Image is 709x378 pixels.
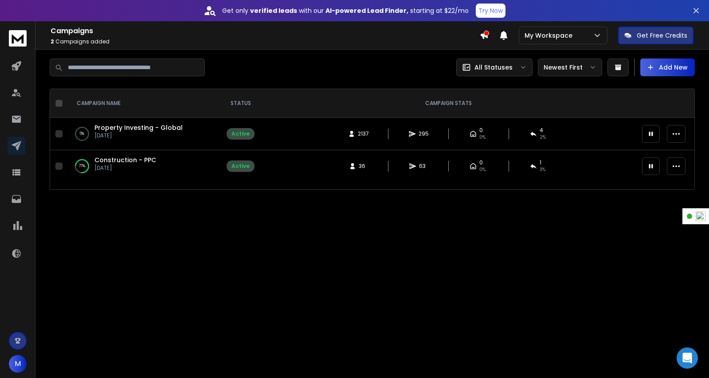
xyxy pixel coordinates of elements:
th: CAMPAIGN NAME [66,89,221,118]
span: 1 [540,159,541,166]
div: Active [231,130,250,137]
span: 0% [479,134,486,141]
span: 2137 [358,130,369,137]
button: Newest First [538,58,602,76]
span: 0% [479,166,486,173]
button: Get Free Credits [618,27,693,44]
p: 77 % [79,162,85,171]
button: M [9,355,27,373]
th: CAMPAIGN STATS [260,89,637,118]
p: Get Free Credits [637,31,687,40]
td: 0%Property Investing - Global[DATE] [66,118,221,150]
p: My Workspace [525,31,576,40]
strong: verified leads [250,6,297,15]
a: Construction - PPC [94,156,156,164]
p: 0 % [80,129,84,138]
button: Try Now [476,4,505,18]
span: 295 [419,130,429,137]
h1: Campaigns [51,26,480,36]
p: Campaigns added [51,38,480,45]
span: 3 % [540,166,545,173]
p: [DATE] [94,132,183,139]
td: 77%Construction - PPC[DATE] [66,150,221,183]
strong: AI-powered Lead Finder, [325,6,408,15]
p: Try Now [478,6,503,15]
span: 36 [359,163,368,170]
a: Property Investing - Global [94,123,183,132]
span: 0 [479,127,483,134]
span: 2 % [540,134,546,141]
div: Active [231,163,250,170]
span: 2 [51,38,54,45]
th: STATUS [221,89,260,118]
span: 0 [479,159,483,166]
div: Open Intercom Messenger [677,347,698,369]
p: Get only with our starting at $22/mo [222,6,469,15]
span: 63 [419,163,428,170]
p: All Statuses [474,63,513,72]
p: [DATE] [94,164,156,171]
img: logo [9,30,27,47]
button: Add New [640,58,695,76]
span: 4 [540,127,543,134]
